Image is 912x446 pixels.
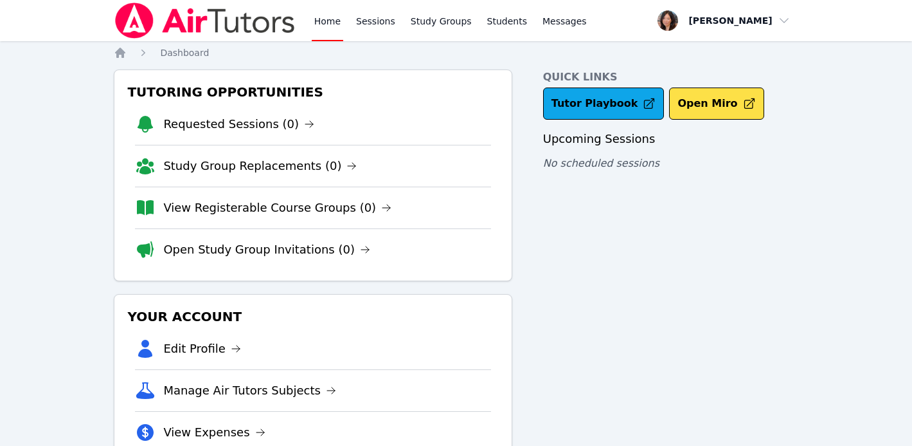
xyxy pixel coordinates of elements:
span: Messages [542,15,587,28]
a: Manage Air Tutors Subjects [163,382,336,400]
img: Air Tutors [114,3,296,39]
nav: Breadcrumb [114,46,798,59]
a: Edit Profile [163,340,241,358]
a: Open Study Group Invitations (0) [163,241,370,259]
span: Dashboard [160,48,209,58]
a: View Registerable Course Groups (0) [163,199,391,217]
h3: Your Account [125,305,501,328]
a: Dashboard [160,46,209,59]
button: Open Miro [669,88,764,120]
a: Requested Sessions (0) [163,115,314,133]
a: Study Group Replacements (0) [163,157,357,175]
a: Tutor Playbook [543,88,665,120]
h3: Tutoring Opportunities [125,80,501,104]
h4: Quick Links [543,70,798,85]
span: No scheduled sessions [543,157,659,169]
h3: Upcoming Sessions [543,130,798,148]
a: View Expenses [163,423,265,441]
